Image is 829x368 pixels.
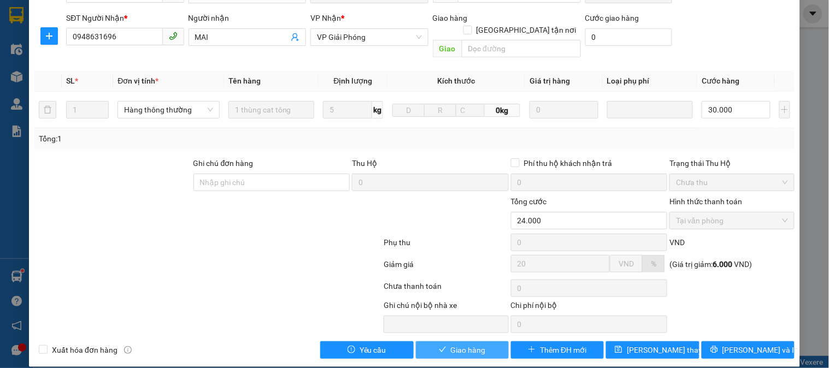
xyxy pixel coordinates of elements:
[451,344,486,356] span: Giao hàng
[124,102,213,118] span: Hàng thông thường
[384,299,508,316] div: Ghi chú nội bộ nhà xe
[669,238,685,247] span: VND
[66,76,75,85] span: SL
[702,76,739,85] span: Cước hàng
[676,212,787,229] span: Tại văn phòng
[511,197,547,206] span: Tổng cước
[193,159,254,168] label: Ghi chú đơn hàng
[606,341,699,359] button: save[PERSON_NAME] thay đổi
[90,10,238,21] strong: CÔNG TY TNHH VĨNH QUANG
[348,346,355,354] span: exclamation-circle
[228,101,314,118] input: VD: Bàn, Ghế
[585,28,673,46] input: Cước giao hàng
[116,48,213,58] strong: : [DOMAIN_NAME]
[169,32,178,40] span: phone
[383,236,509,256] div: Phụ thu
[528,346,536,354] span: plus
[472,24,581,36] span: [GEOGRAPHIC_DATA] tận nơi
[189,12,306,24] div: Người nhận
[392,104,425,117] input: D
[383,258,509,277] div: Giảm giá
[669,157,794,169] div: Trạng thái Thu Hộ
[511,299,668,316] div: Chi phí nội bộ
[41,32,57,40] span: plus
[193,174,350,191] input: Ghi chú đơn hàng
[485,104,520,117] span: 0kg
[352,159,377,168] span: Thu Hộ
[585,14,639,22] label: Cước giao hàng
[710,346,718,354] span: printer
[669,260,752,269] span: (Giá trị giảm: VND )
[40,27,58,45] button: plus
[47,80,64,88] span: tuyết
[676,174,787,191] span: Chưa thu
[462,40,581,57] input: Dọc đường
[424,104,456,117] input: R
[317,29,421,45] span: VP Giải Phóng
[619,259,634,268] span: VND
[702,341,795,359] button: printer[PERSON_NAME] và In
[713,260,732,269] span: 6.000
[530,76,570,85] span: Giá trị hàng
[116,49,142,57] span: Website
[627,344,714,356] span: [PERSON_NAME] thay đổi
[39,101,56,118] button: delete
[228,76,261,85] span: Tên hàng
[520,157,617,169] span: Phí thu hộ khách nhận trả
[8,10,54,56] img: logo
[456,104,485,117] input: C
[310,14,341,22] span: VP Nhận
[433,40,462,57] span: Giao
[12,63,120,75] span: VP gửi:
[438,76,475,85] span: Kích thước
[722,344,799,356] span: [PERSON_NAME] và In
[291,33,299,41] span: user-add
[372,101,383,118] span: kg
[416,341,509,359] button: checkGiao hàng
[320,341,413,359] button: exclamation-circleYêu cầu
[540,344,586,356] span: Thêm ĐH mới
[603,70,697,92] th: Loại phụ phí
[433,14,468,22] span: Giao hàng
[651,259,656,268] span: %
[334,76,373,85] span: Định lượng
[45,63,120,75] span: 437A Giải Phóng
[779,101,790,118] button: plus
[124,346,132,354] span: info-circle
[128,37,199,45] strong: Hotline : 0889 23 23 23
[48,344,122,356] span: Xuất hóa đơn hàng
[383,280,509,299] div: Chưa thanh toán
[360,344,386,356] span: Yêu cầu
[117,76,158,85] span: Đơn vị tính
[66,12,184,24] div: SĐT Người Nhận
[530,101,598,118] input: 0
[615,346,622,354] span: save
[39,133,321,145] div: Tổng: 1
[439,346,446,354] span: check
[120,23,208,35] strong: PHIẾU GỬI HÀNG
[511,341,604,359] button: plusThêm ĐH mới
[11,80,45,88] strong: Người gửi:
[669,197,742,206] label: Hình thức thanh toán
